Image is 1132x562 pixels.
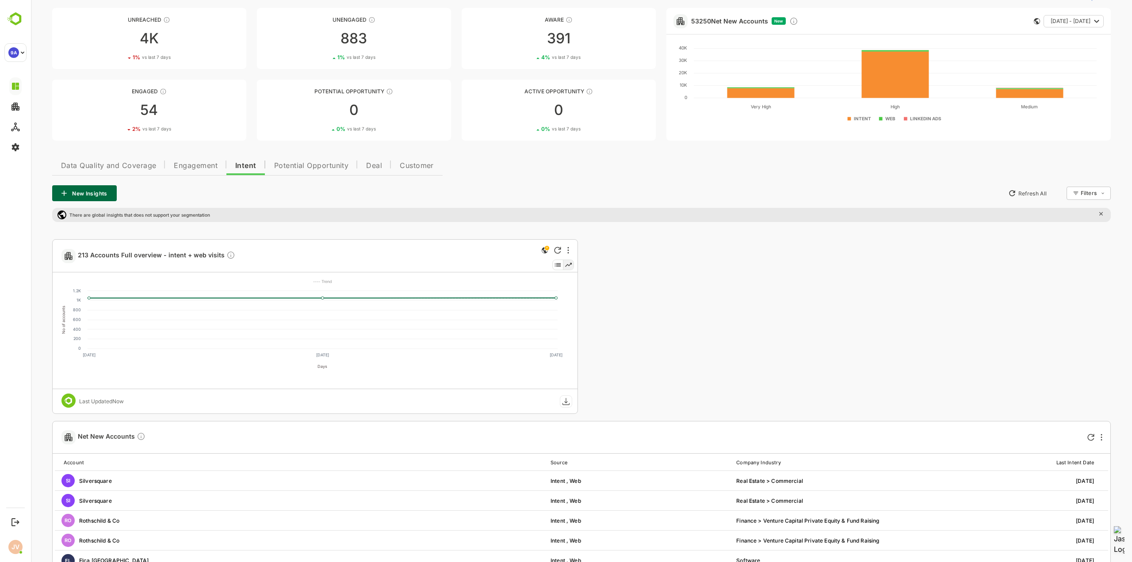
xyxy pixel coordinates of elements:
[1003,18,1009,24] div: This card does not support filter and segments
[510,54,550,61] div: 4 %
[285,352,298,357] text: [DATE]
[30,306,35,334] text: No of accounts
[316,126,345,132] span: vs last 7 days
[355,88,362,95] div: These accounts are MQAs and can be passed on to Inside Sales
[520,454,705,471] th: Source
[287,364,296,369] text: Days
[973,186,1020,200] button: Refresh All
[129,88,136,95] div: These accounts are warm, further nurturing would qualify them to MQAs
[226,88,420,95] div: Potential Opportunity
[509,245,519,257] div: This is a global insight. Segment selection is not applicable for this view
[24,494,505,507] div: Silversquare
[21,8,215,69] a: UnreachedThese accounts have not been engaged with for a defined time period4K1%vs last 7 days
[8,47,19,58] div: 9A
[335,162,351,169] span: Deal
[42,307,50,312] text: 800
[990,104,1007,109] text: Medium
[431,16,625,23] div: Aware
[705,517,877,524] div: Finance > Venture Capital Private Equity & Fund Raising
[226,8,420,69] a: UnengagedThese accounts have not shown enough engagement and need nurturing8831%vs last 7 days
[431,80,625,141] a: Active OpportunityThese accounts have open opportunities which might be at any of the Sales Stage...
[510,126,550,132] div: 0 %
[226,103,420,117] div: 0
[520,497,691,504] div: Intent , Web
[8,540,23,554] div: JV
[648,45,656,50] text: 40K
[24,454,520,471] th: Account
[705,537,877,544] div: Finance > Venture Capital Private Equity & Fund Raising
[337,16,344,23] div: These accounts have not shown enough engagement and need nurturing
[24,514,505,527] div: Rothschild & Co
[21,185,86,201] button: New Insights
[555,88,562,95] div: These accounts have open opportunities which might be at any of the Sales Stages
[521,54,550,61] span: vs last 7 days
[523,247,530,254] div: Refresh
[306,126,345,132] div: 0 %
[9,516,21,528] button: Logout
[705,454,891,471] th: Company Industry
[520,478,691,484] div: Intent , Web
[520,537,691,544] div: Intent , Web
[1020,15,1059,27] span: [DATE] - [DATE]
[111,126,140,132] span: vs last 7 days
[1056,434,1063,441] div: Refresh
[860,104,869,110] text: High
[30,162,125,169] span: Data Quality and Coverage
[520,517,691,524] div: Intent , Web
[648,70,656,75] text: 20K
[1050,190,1066,196] div: Filters
[102,54,140,61] div: 1 %
[282,279,301,284] text: ---- Trend
[535,16,542,23] div: These accounts have just entered the buying cycle and need further nurturing
[891,517,1063,524] div: 29-09-2025
[243,162,318,169] span: Potential Opportunity
[306,54,344,61] div: 1 %
[42,327,50,332] text: 400
[891,478,1063,484] div: 29-09-2025
[42,288,50,293] text: 1.2K
[705,497,877,504] div: Real Estate > Commercial
[101,126,140,132] div: 2 %
[648,57,656,63] text: 30K
[35,478,39,484] span: SI
[47,432,115,442] span: Net New Accounts
[132,16,139,23] div: These accounts have not been engaged with for a defined time period
[106,432,115,442] div: Discover new accounts within your ICP surging on configured topics, or visiting your website anon...
[47,251,208,261] a: 213 Accounts Full overview - intent + web visitsDescription not present
[226,16,420,23] div: Unengaged
[46,298,50,302] text: 1K
[21,80,215,141] a: EngagedThese accounts are warm, further nurturing would qualify them to MQAs542%vs last 7 days
[431,8,625,69] a: AwareThese accounts have just entered the buying cycle and need further nurturing3914%vs last 7 days
[431,103,625,117] div: 0
[38,212,179,218] p: There are global insights that does not support your segmentation
[4,11,27,27] img: BambooboxLogoMark.f1c84d78b4c51b1a7b5f700c9845e183.svg
[1049,185,1080,201] div: Filters
[24,474,505,487] div: Silversquare
[21,88,215,95] div: Engaged
[21,31,215,46] div: 4K
[369,162,403,169] span: Customer
[431,88,625,95] div: Active Opportunity
[47,346,50,351] text: 0
[195,251,204,261] div: Description not present
[1070,434,1071,441] div: More
[42,317,50,322] text: 600
[743,19,752,23] span: New
[226,80,420,141] a: Potential OpportunityThese accounts are MQAs and can be passed on to Inside Sales00%vs last 7 days
[21,16,215,23] div: Unreached
[891,497,1063,504] div: 29-09-2025
[316,54,344,61] span: vs last 7 days
[705,478,877,484] div: Real Estate > Commercial
[536,247,538,254] div: More
[47,251,204,261] span: 213 Accounts Full overview - intent + web visits
[891,537,1063,544] div: 29-09-2025
[649,82,656,88] text: 10K
[660,17,737,25] a: 53250Net New Accounts
[42,336,50,341] text: 200
[52,352,65,357] text: [DATE]
[431,31,625,46] div: 391
[891,454,1077,471] th: Last Intent Date
[521,126,550,132] span: vs last 7 days
[758,17,767,26] div: Discover new ICP-fit accounts showing engagement — via intent surges, anonymous website visits, L...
